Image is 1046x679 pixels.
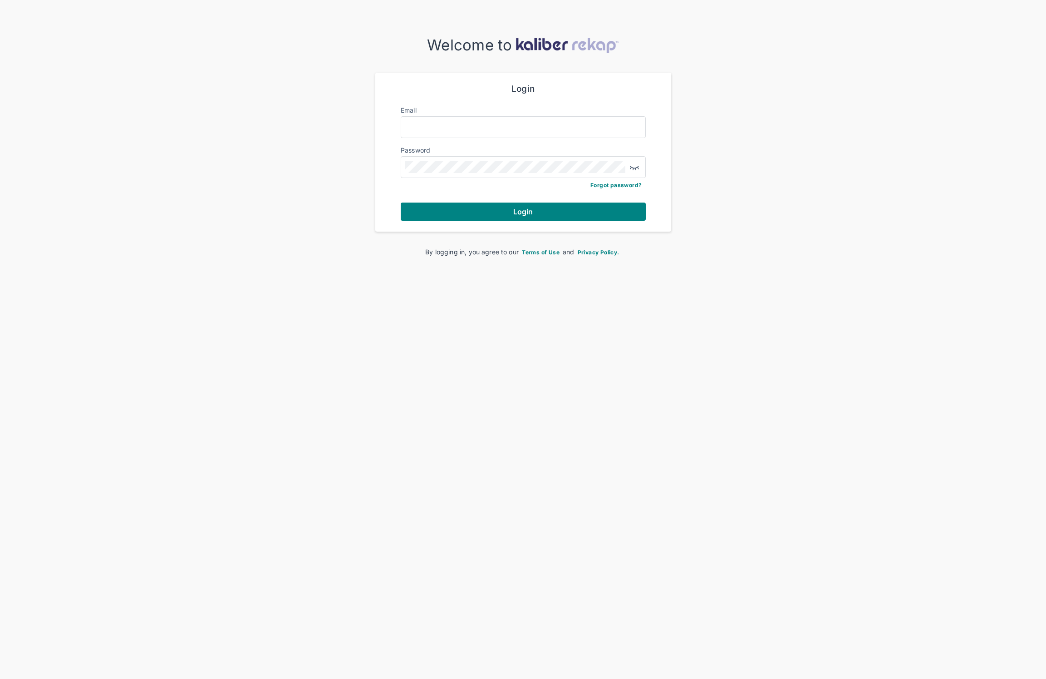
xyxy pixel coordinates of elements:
[629,162,640,173] img: eye-closed.fa43b6e4.svg
[590,182,642,188] a: Forgot password?
[513,207,533,216] span: Login
[401,203,646,221] button: Login
[578,249,619,256] span: Privacy Policy.
[401,106,417,114] label: Email
[516,38,619,53] img: kaliber-logo
[390,247,657,257] div: By logging in, you agree to our and
[401,146,431,154] label: Password
[401,84,646,94] div: Login
[521,248,561,256] a: Terms of Use
[522,249,560,256] span: Terms of Use
[576,248,621,256] a: Privacy Policy.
